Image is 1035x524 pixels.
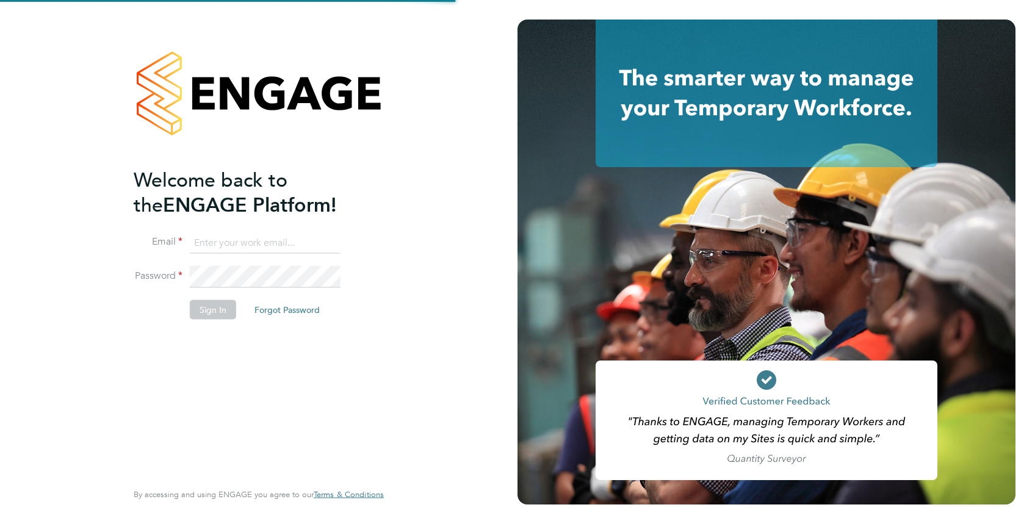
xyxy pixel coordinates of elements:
span: By accessing and using ENGAGE you agree to our [134,489,384,500]
label: Password [134,270,182,282]
input: Enter your work email... [190,232,341,254]
h2: ENGAGE Platform! [134,167,372,217]
span: Terms & Conditions [314,489,384,500]
button: Sign In [190,300,236,320]
button: Forgot Password [245,300,330,320]
span: Welcome back to the [134,168,287,217]
a: Terms & Conditions [314,490,384,500]
label: Email [134,235,182,248]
